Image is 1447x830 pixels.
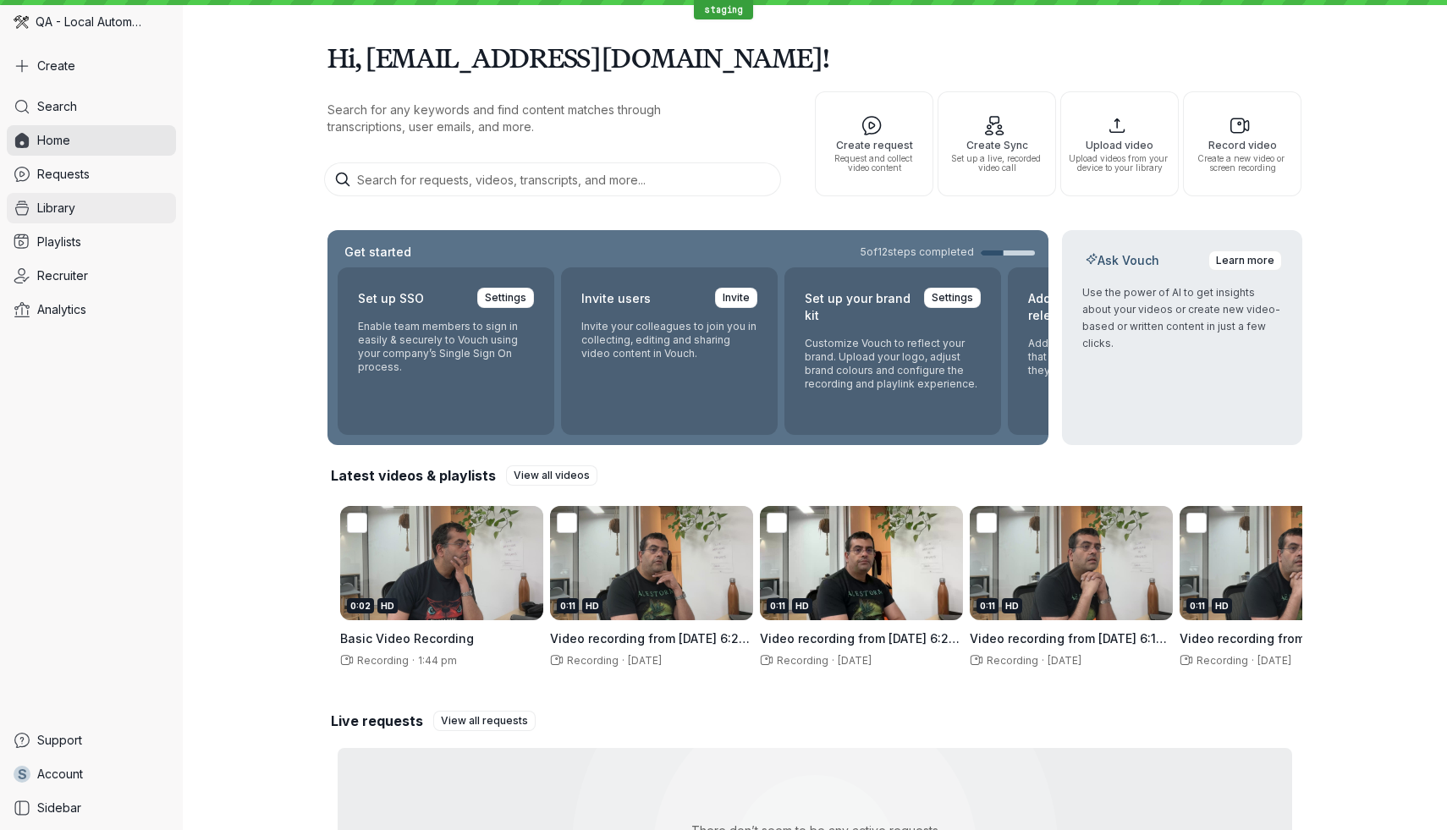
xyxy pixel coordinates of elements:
a: Support [7,725,176,756]
h3: Video recording from 4 September 2025 at 6:15 pm [1180,630,1383,647]
h3: Video recording from 4 September 2025 at 6:28 pm [760,630,963,647]
span: Create request [823,140,926,151]
span: Video recording from [DATE] 6:15 pm [1180,631,1377,662]
span: Upload video [1068,140,1171,151]
span: Settings [932,289,973,306]
a: Recruiter [7,261,176,291]
a: Sidebar [7,793,176,823]
span: Video recording from [DATE] 6:29 pm [550,631,750,662]
button: Record videoCreate a new video or screen recording [1183,91,1301,196]
div: 0:11 [557,598,579,613]
a: Analytics [7,294,176,325]
span: Support [37,732,82,749]
span: Recruiter [37,267,88,284]
span: Account [37,766,83,783]
span: Create [37,58,75,74]
h2: Invite users [581,288,651,310]
a: Playlists [7,227,176,257]
span: View all requests [441,712,528,729]
div: 0:11 [977,598,999,613]
button: Create [7,51,176,81]
div: HD [1002,598,1022,613]
span: Video recording from [DATE] 6:28 pm [760,631,960,662]
a: Home [7,125,176,156]
span: Analytics [37,301,86,318]
a: View all requests [433,711,536,731]
span: Recording [773,654,828,667]
span: Search [37,98,77,115]
span: s [18,766,27,783]
span: Upload videos from your device to your library [1068,154,1171,173]
span: Invite [723,289,750,306]
span: Record video [1191,140,1294,151]
span: · [1038,654,1048,668]
div: QA - Local Automation [7,7,176,37]
span: QA - Local Automation [36,14,144,30]
h3: Video recording from 4 September 2025 at 6:16 pm [970,630,1173,647]
h2: Set up your brand kit [805,288,914,327]
span: View all videos [514,467,590,484]
span: Recording [1193,654,1248,667]
span: Create Sync [945,140,1048,151]
span: Basic Video Recording [340,631,474,646]
span: · [1248,654,1257,668]
input: Search for requests, videos, transcripts, and more... [324,162,781,196]
p: Invite your colleagues to join you in collecting, editing and sharing video content in Vouch. [581,320,757,360]
a: Settings [924,288,981,308]
a: Invite [715,288,757,308]
div: HD [582,598,602,613]
span: · [828,654,838,668]
p: Search for any keywords and find content matches through transcriptions, user emails, and more. [327,102,734,135]
img: QA - Local Automation avatar [14,14,29,30]
button: Create requestRequest and collect video content [815,91,933,196]
span: Recording [564,654,619,667]
span: 5 of 12 steps completed [861,245,974,259]
button: Create SyncSet up a live, recorded video call [938,91,1056,196]
span: Video recording from [DATE] 6:16 pm [970,631,1167,662]
div: HD [1212,598,1232,613]
h2: Ask Vouch [1082,252,1163,269]
button: Upload videoUpload videos from your device to your library [1060,91,1179,196]
span: · [409,654,418,668]
span: Playlists [37,234,81,250]
h2: Get started [341,244,415,261]
span: Recording [354,654,409,667]
h2: Live requests [331,712,423,730]
p: Enable team members to sign in easily & securely to Vouch using your company’s Single Sign On pro... [358,320,534,374]
span: 1:44 pm [418,654,457,667]
span: [DATE] [1048,654,1081,667]
a: Learn more [1208,250,1282,271]
span: · [619,654,628,668]
div: 0:02 [347,598,374,613]
span: Requests [37,166,90,183]
div: 0:11 [1186,598,1208,613]
h3: Video recording from 4 September 2025 at 6:29 pm [550,630,753,647]
span: [DATE] [838,654,872,667]
p: Customize Vouch to reflect your brand. Upload your logo, adjust brand colours and configure the r... [805,337,981,391]
a: Search [7,91,176,122]
div: HD [377,598,398,613]
h2: Add your content release form [1028,288,1137,327]
span: Settings [485,289,526,306]
a: 5of12steps completed [861,245,1035,259]
div: HD [792,598,812,613]
span: Recording [983,654,1038,667]
a: Library [7,193,176,223]
span: Create a new video or screen recording [1191,154,1294,173]
a: sAccount [7,759,176,789]
a: Requests [7,159,176,190]
p: Use the power of AI to get insights about your videos or create new video-based or written conten... [1082,284,1282,352]
span: Learn more [1216,252,1274,269]
span: Request and collect video content [823,154,926,173]
span: Home [37,132,70,149]
a: View all videos [506,465,597,486]
span: [DATE] [1257,654,1291,667]
span: Sidebar [37,800,81,816]
a: Settings [477,288,534,308]
h1: Hi, [EMAIL_ADDRESS][DOMAIN_NAME]! [327,34,1302,81]
div: 0:11 [767,598,789,613]
span: Library [37,200,75,217]
span: [DATE] [628,654,662,667]
span: Set up a live, recorded video call [945,154,1048,173]
h2: Set up SSO [358,288,424,310]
